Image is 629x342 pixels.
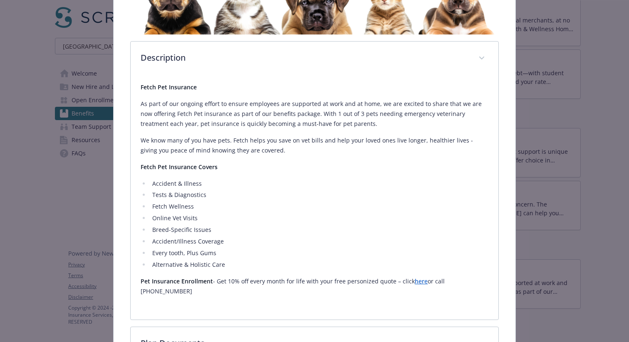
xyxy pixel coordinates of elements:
p: As part of our ongoing effort to ensure employees are supported at work and at home, we are excit... [141,99,488,129]
li: Fetch Wellness [150,202,488,212]
li: Alternative & Holistic Care [150,260,488,270]
a: here [415,277,428,285]
li: Tests & Diagnostics [150,190,488,200]
li: Every tooth, Plus Gums [150,248,488,258]
p: We know many of you have pets. Fetch helps you save on vet bills and help your loved ones live lo... [141,135,488,155]
li: Breed-Specific Issues [150,225,488,235]
div: Description [131,76,498,320]
p: - Get 10% off every month for life with your free personized quote – click or call [PHONE_NUMBER] [141,276,488,296]
strong: Fetch Pet Insurance Covers [141,163,218,171]
div: Description [131,42,498,76]
li: Accident/Illness Coverage [150,236,488,246]
li: Accident & Illness [150,179,488,189]
li: Online Vet Visits [150,213,488,223]
strong: Pet Insurance Enrollment [141,277,213,285]
strong: Fetch Pet Insurance [141,83,197,91]
p: Description [141,52,468,64]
